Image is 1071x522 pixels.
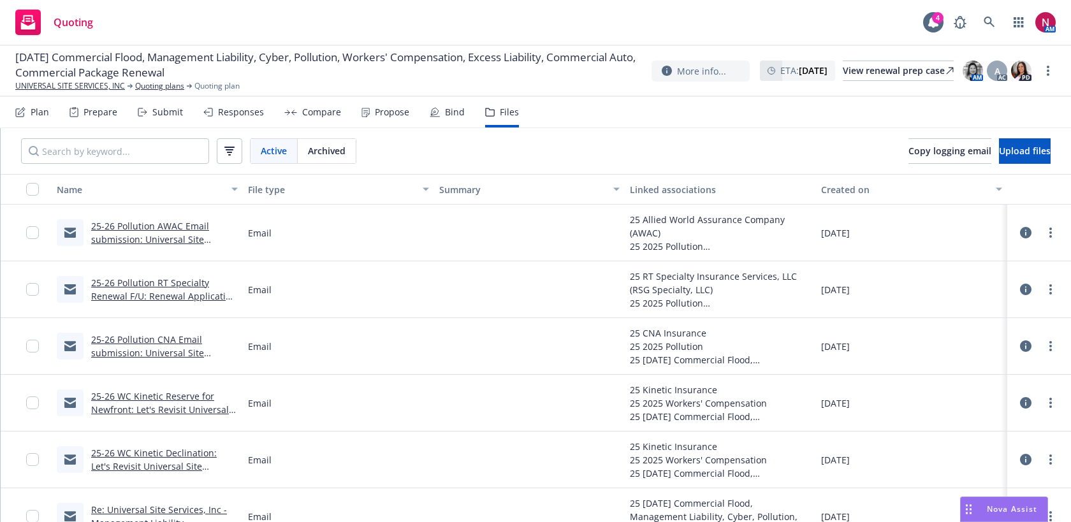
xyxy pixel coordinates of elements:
button: More info... [652,61,750,82]
span: [DATE] Commercial Flood, Management Liability, Cyber, Pollution, Workers' Compensation, Excess Li... [15,50,641,80]
div: Responses [218,107,264,117]
span: More info... [677,64,726,78]
span: Email [248,283,272,296]
div: Plan [31,107,49,117]
button: Copy logging email [908,138,991,164]
button: Name [52,174,243,205]
a: 25-26 Pollution RT Specialty Renewal F/U: Renewal Application Request: Universal Site Services In... [91,277,237,329]
img: photo [963,61,983,81]
span: Copy logging email [908,145,991,157]
strong: [DATE] [799,64,827,76]
div: 25 RT Specialty Insurance Services, LLC (RSG Specialty, LLC) [630,270,811,296]
div: 25 CNA Insurance [630,326,811,340]
div: Created on [821,183,988,196]
a: UNIVERSAL SITE SERVICES, INC [15,80,125,92]
a: 25-26 Pollution CNA Email submission: Universal Site Services: 25-26 Pollution Liability Quote [91,333,231,386]
a: View renewal prep case [843,61,954,81]
div: Name [57,183,224,196]
input: Toggle Row Selected [26,283,39,296]
button: Upload files [999,138,1051,164]
a: more [1040,63,1056,78]
input: Toggle Row Selected [26,226,39,239]
a: Quoting plans [135,80,184,92]
input: Search by keyword... [21,138,209,164]
a: more [1043,338,1058,354]
img: photo [1011,61,1031,81]
span: Active [261,144,287,157]
span: Email [248,396,272,410]
input: Toggle Row Selected [26,453,39,466]
button: Nova Assist [960,497,1048,522]
img: photo [1035,12,1056,33]
div: Compare [302,107,341,117]
span: Email [248,453,272,467]
span: [DATE] [821,453,850,467]
div: 25 2025 Workers' Compensation [630,396,811,410]
div: 25 [DATE] Commercial Flood, Management Liability, Cyber, Pollution, Workers' Compensation, Excess... [630,467,811,480]
a: more [1043,452,1058,467]
div: File type [248,183,415,196]
span: Email [248,226,272,240]
span: A [994,64,1000,78]
span: Email [248,340,272,353]
button: File type [243,174,434,205]
span: [DATE] [821,283,850,296]
a: more [1043,395,1058,410]
a: Quoting [10,4,98,40]
input: Select all [26,183,39,196]
button: Summary [434,174,625,205]
span: Quoting [54,17,93,27]
button: Linked associations [625,174,816,205]
a: more [1043,282,1058,297]
a: more [1043,225,1058,240]
div: Summary [439,183,606,196]
a: 25-26 Pollution AWAC Email submission: Universal Site Services: 25-26 Pollution Quote [91,220,224,259]
a: Search [977,10,1002,35]
div: 25 2025 Workers' Compensation [630,453,811,467]
div: 25 Kinetic Insurance [630,440,811,453]
span: [DATE] [821,226,850,240]
div: Linked associations [630,183,811,196]
div: 25 2025 Pollution [630,296,811,310]
input: Toggle Row Selected [26,396,39,409]
span: [DATE] [821,396,850,410]
div: Drag to move [961,497,977,521]
div: 4 [932,12,943,24]
div: Prepare [84,107,117,117]
div: 25 2025 Pollution [630,340,811,353]
span: ETA : [780,64,827,77]
div: 25 [DATE] Commercial Flood, Management Liability, Cyber, Pollution, Workers' Compensation, Excess... [630,410,811,423]
span: Quoting plan [194,80,240,92]
span: Nova Assist [987,504,1037,514]
a: Switch app [1006,10,1031,35]
div: 25 Allied World Assurance Company (AWAC) [630,213,811,240]
div: Files [500,107,519,117]
button: Created on [816,174,1007,205]
a: 25-26 WC Kinetic Reserve for Newfront: Let's Revisit Universal Site Services, Inc. – Updated Appe... [91,390,229,442]
a: Report a Bug [947,10,973,35]
div: Propose [375,107,409,117]
div: View renewal prep case [843,61,954,80]
div: 25 Kinetic Insurance [630,383,811,396]
input: Toggle Row Selected [26,340,39,352]
span: Archived [308,144,346,157]
span: Upload files [999,145,1051,157]
div: 25 2025 Pollution [630,240,811,253]
div: Bind [445,107,465,117]
div: 25 [DATE] Commercial Flood, Management Liability, Cyber, Pollution, Workers' Compensation, Excess... [630,353,811,366]
a: 25-26 WC Kinetic Declination: Let's Revisit Universal Site Services, Inc. – Updated Appetite & Op... [91,447,232,499]
div: Submit [152,107,183,117]
span: [DATE] [821,340,850,353]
